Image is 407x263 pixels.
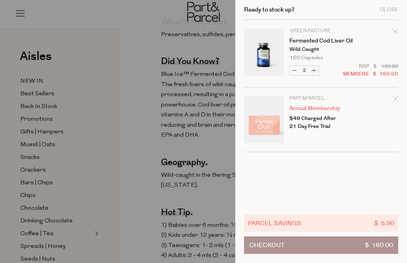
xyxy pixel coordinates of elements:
[380,7,398,12] div: Close
[289,38,351,44] a: Fermented Cod Liver Oil
[299,66,309,75] input: QTY Fermented Cod Liver Oil
[249,237,285,253] span: Checkout
[289,29,351,33] p: Green Pasture
[365,237,393,253] span: $ 160.00
[289,55,323,60] span: 120 Capsules
[374,219,394,228] span: $ 5.90
[289,106,351,111] a: Annual Membership
[393,95,398,106] div: Remove Annual Membership
[244,7,295,13] h2: Ready to stock up?
[244,236,398,254] button: Checkout$ 160.00
[289,114,351,130] p: $49 Charged After 21 Day Free Trial
[289,47,351,52] p: Wild Caught
[393,27,398,38] div: Remove Fermented Cod Liver Oil
[248,219,301,228] span: Parcel Savings
[289,96,351,101] p: Part&Parcel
